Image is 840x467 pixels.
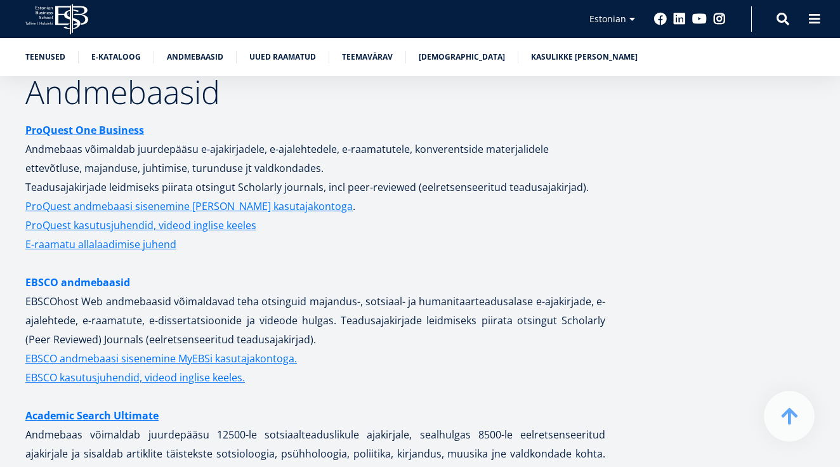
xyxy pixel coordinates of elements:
a: Uued raamatud [249,51,316,63]
a: Linkedin [673,13,686,25]
a: [DEMOGRAPHIC_DATA] [419,51,505,63]
a: ProQuest kasutusjuhendid, videod inglise keeles [25,216,256,235]
a: Youtube [692,13,707,25]
a: EBSCO andmebaasid [25,273,130,292]
a: ProQuest One Business [25,121,144,140]
a: Instagram [713,13,726,25]
h2: Andmebaasid [25,76,605,108]
p: EBSCOhost Web andmebaasid võimaldavad teha otsinguid majandus-, sotsiaal- ja humanitaarteadusalas... [25,273,605,387]
a: EBSCO andmebaasi sisenemine MyEBSi kasutajakontoga. [25,349,297,368]
a: Teemavärav [342,51,393,63]
a: Kasulikke [PERSON_NAME] [531,51,638,63]
a: Teenused [25,51,65,63]
a: Academic Search Ultimate [25,406,159,425]
a: EBSCO kasutusjuhendid, videod inglise keeles. [25,368,245,387]
a: Facebook [654,13,667,25]
a: E-kataloog [91,51,141,63]
p: . [25,197,605,216]
a: E-raamatu allalaadimise juhend [25,235,176,254]
a: Andmebaasid [167,51,223,63]
strong: ProQuest One Business [25,123,144,137]
p: Andmebaas võimaldab juurdepääsu e-ajakirjadele, e-ajalehtedele, e-raamatutele, konverentside mate... [25,121,605,197]
a: ProQuest andmebaasi sisenemine [PERSON_NAME] kasutajakontoga [25,197,353,216]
